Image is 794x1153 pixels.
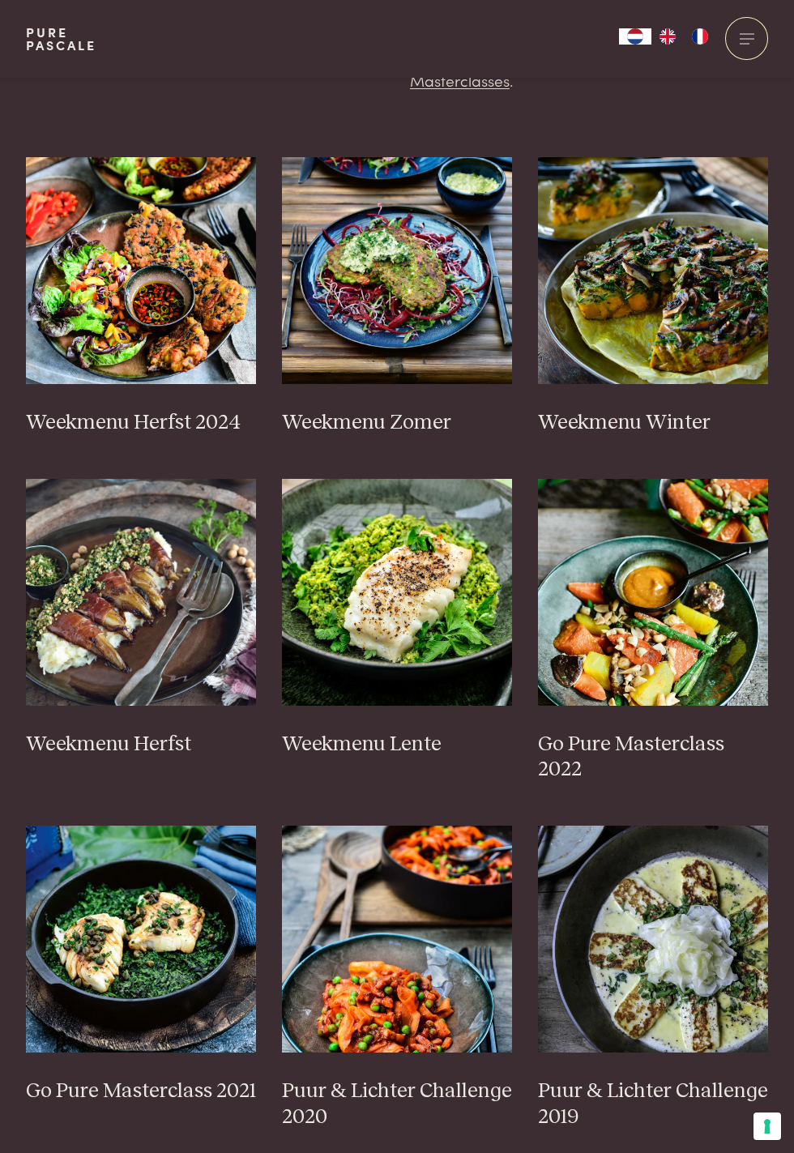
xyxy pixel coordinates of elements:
[538,479,768,784] a: Go Pure Masterclass 2022 Go Pure Masterclass 2022
[282,732,512,758] h3: Weekmenu Lente
[538,157,768,436] a: Weekmenu Winter Weekmenu Winter
[619,28,651,45] div: Language
[26,479,256,758] a: Weekmenu Herfst Weekmenu Herfst
[282,826,512,1130] a: Puur &#038; Lichter Challenge 2020 Puur & Lichter Challenge 2020
[282,826,512,1053] img: Puur &#038; Lichter Challenge 2020
[26,1078,256,1104] h3: Go Pure Masterclass 2021
[538,732,768,784] h3: Go Pure Masterclass 2022
[538,826,768,1130] a: Puur &#038; Lichter Challenge 2019 Puur & Lichter Challenge 2019
[26,410,256,436] h3: Weekmenu Herfst 2024
[282,157,512,384] img: Weekmenu Zomer
[619,28,716,45] aside: Language selected: Nederlands
[26,479,256,706] img: Weekmenu Herfst
[282,479,512,758] a: Weekmenu Lente Weekmenu Lente
[282,410,512,436] h3: Weekmenu Zomer
[26,826,256,1104] a: Go Pure Masterclass 2021 Go Pure Masterclass 2021
[538,157,768,384] img: Weekmenu Winter
[282,157,512,436] a: Weekmenu Zomer Weekmenu Zomer
[538,410,768,436] h3: Weekmenu Winter
[538,479,768,706] img: Go Pure Masterclass 2022
[538,1078,768,1130] h3: Puur & Lichter Challenge 2019
[651,28,684,45] a: EN
[619,28,651,45] a: NL
[26,157,256,436] a: Weekmenu Herfst 2024 Weekmenu Herfst 2024
[684,28,716,45] a: FR
[538,826,768,1053] img: Puur &#038; Lichter Challenge 2019
[753,1112,781,1140] button: Uw voorkeuren voor toestemming voor trackingtechnologieën
[26,732,256,758] h3: Weekmenu Herfst
[26,826,256,1053] img: Go Pure Masterclass 2021
[282,479,512,706] img: Weekmenu Lente
[651,28,716,45] ul: Language list
[282,1078,512,1130] h3: Puur & Lichter Challenge 2020
[26,157,256,384] img: Weekmenu Herfst 2024
[26,26,96,52] a: PurePascale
